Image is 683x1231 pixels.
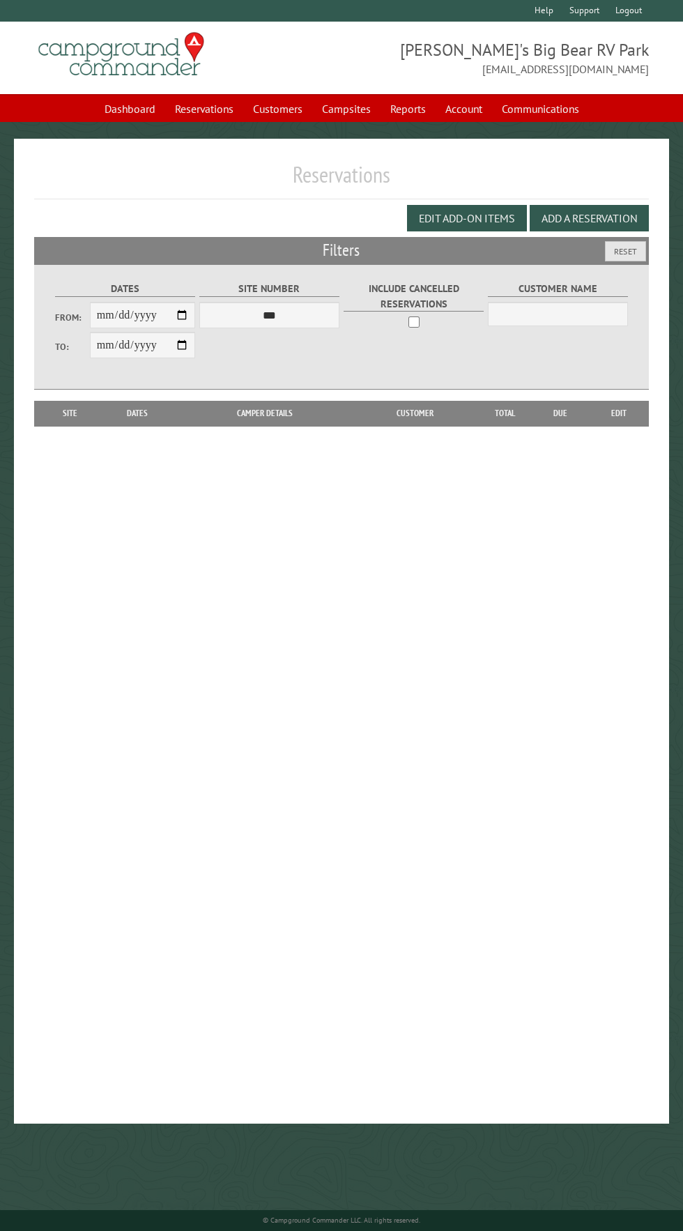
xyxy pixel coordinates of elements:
[55,340,90,353] label: To:
[34,27,208,82] img: Campground Commander
[263,1216,420,1225] small: © Campground Commander LLC. All rights reserved.
[589,401,649,426] th: Edit
[34,161,649,199] h1: Reservations
[488,281,628,297] label: Customer Name
[167,95,242,122] a: Reservations
[477,401,532,426] th: Total
[382,95,434,122] a: Reports
[34,237,649,263] h2: Filters
[344,281,484,312] label: Include Cancelled Reservations
[55,311,90,324] label: From:
[530,205,649,231] button: Add a Reservation
[55,281,195,297] label: Dates
[493,95,588,122] a: Communications
[199,281,339,297] label: Site Number
[353,401,477,426] th: Customer
[407,205,527,231] button: Edit Add-on Items
[245,95,311,122] a: Customers
[605,241,646,261] button: Reset
[176,401,353,426] th: Camper Details
[341,38,649,77] span: [PERSON_NAME]'s Big Bear RV Park [EMAIL_ADDRESS][DOMAIN_NAME]
[314,95,379,122] a: Campsites
[41,401,99,426] th: Site
[96,95,164,122] a: Dashboard
[532,401,589,426] th: Due
[99,401,176,426] th: Dates
[437,95,491,122] a: Account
